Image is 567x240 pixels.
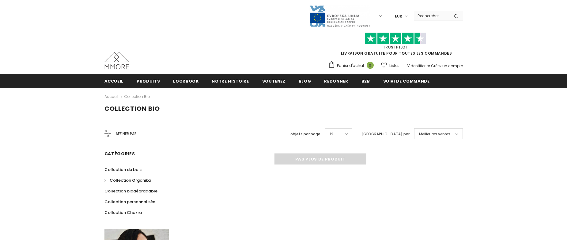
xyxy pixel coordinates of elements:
label: objets par page [290,131,320,137]
img: Javni Razpis [309,5,370,27]
a: Notre histoire [212,74,249,88]
span: Meilleures ventes [419,131,450,137]
a: Accueil [104,93,118,100]
span: Redonner [324,78,348,84]
input: Search Site [414,11,449,20]
a: Créez un compte [431,63,463,68]
a: Lookbook [173,74,198,88]
span: Collection Organika [110,177,151,183]
a: Produits [137,74,160,88]
span: 0 [367,62,374,69]
span: Listes [389,63,399,69]
span: Collection de bois [104,167,142,172]
a: soutenez [262,74,285,88]
span: or [426,63,430,68]
a: Blog [299,74,311,88]
span: 12 [330,131,333,137]
a: Panier d'achat 0 [328,61,377,70]
a: Accueil [104,74,124,88]
span: Accueil [104,78,124,84]
span: Panier d'achat [337,63,364,69]
span: B2B [361,78,370,84]
span: Affiner par [115,130,137,137]
span: Collection biodégradable [104,188,157,194]
span: Collection personnalisée [104,199,155,205]
a: Collection Chakra [104,207,142,218]
a: TrustPilot [383,45,408,50]
a: B2B [361,74,370,88]
a: Suivi de commande [383,74,430,88]
img: Faites confiance aux étoiles pilotes [365,33,426,45]
a: Collection Organika [104,175,151,186]
img: Cas MMORE [104,52,129,69]
span: Suivi de commande [383,78,430,84]
span: Catégories [104,151,135,157]
span: Blog [299,78,311,84]
label: [GEOGRAPHIC_DATA] par [361,131,410,137]
span: EUR [395,13,402,19]
span: Collection Chakra [104,210,142,215]
span: Produits [137,78,160,84]
a: Collection personnalisée [104,196,155,207]
span: Notre histoire [212,78,249,84]
a: S'identifier [406,63,425,68]
a: Collection biodégradable [104,186,157,196]
span: Collection Bio [104,104,160,113]
a: Redonner [324,74,348,88]
a: Collection Bio [124,94,150,99]
a: Collection de bois [104,164,142,175]
span: soutenez [262,78,285,84]
span: LIVRAISON GRATUITE POUR TOUTES LES COMMANDES [328,35,463,56]
a: Listes [381,60,399,71]
a: Javni Razpis [309,13,370,18]
span: Lookbook [173,78,198,84]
